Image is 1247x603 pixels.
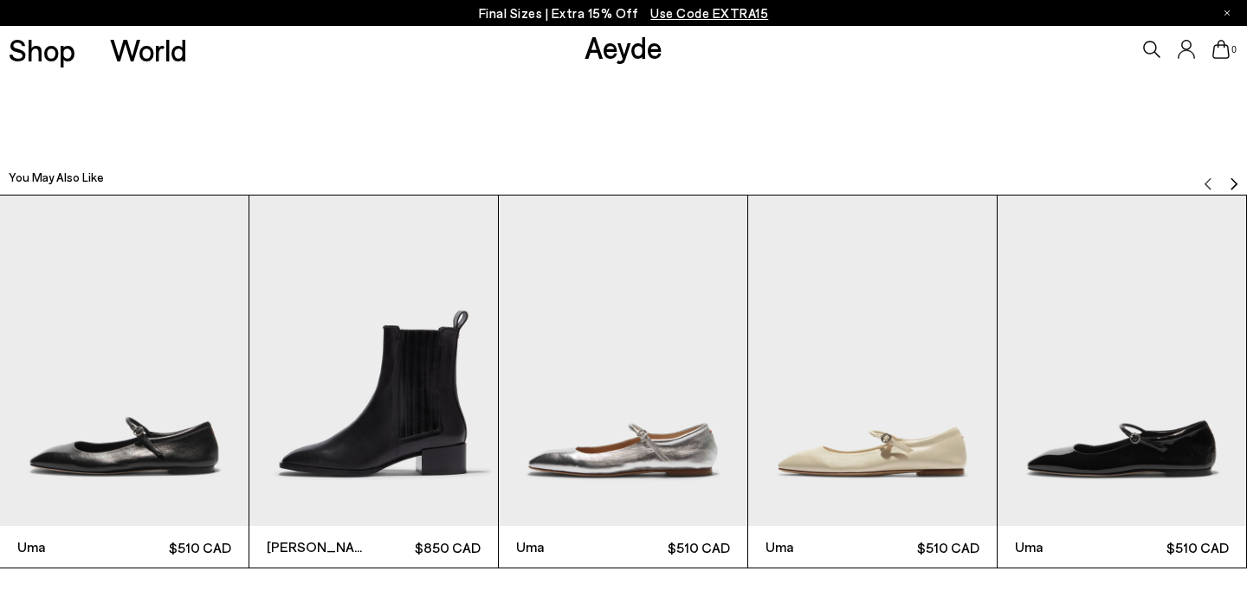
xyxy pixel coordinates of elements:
img: svg%3E [1227,176,1241,190]
div: 2 / 6 [249,195,499,569]
img: Neil Leather Ankle Boots [249,196,498,527]
span: Uma [17,536,125,557]
span: $510 CAD [873,536,980,558]
span: [PERSON_NAME] [267,536,374,557]
a: 0 [1212,40,1230,59]
span: $510 CAD [125,536,232,558]
span: Navigate to /collections/ss25-final-sizes [650,5,768,21]
div: 4 / 6 [748,195,998,569]
a: Uma $510 CAD [998,196,1246,568]
div: 3 / 6 [499,195,748,569]
span: $510 CAD [1122,536,1230,558]
span: Uma [516,536,623,557]
div: 5 / 6 [998,195,1247,569]
a: Aeyde [585,29,662,65]
img: Uma Mary-Jane Flats [748,196,997,527]
img: Uma Mary-Jane Flats [499,196,747,527]
a: Uma $510 CAD [499,196,747,568]
span: $510 CAD [623,536,731,558]
button: Next slide [1227,164,1241,190]
a: [PERSON_NAME] $850 CAD [249,196,498,568]
img: Uma Mary-Jane Flats [998,196,1246,527]
span: $850 CAD [374,536,481,558]
span: Uma [1015,536,1122,557]
a: Shop [9,35,75,65]
span: 0 [1230,45,1238,55]
button: Previous slide [1201,164,1215,190]
a: World [110,35,187,65]
a: Uma $510 CAD [748,196,997,568]
h2: You May Also Like [9,169,104,186]
span: Uma [766,536,873,557]
p: Final Sizes | Extra 15% Off [479,3,769,24]
img: svg%3E [1201,176,1215,190]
